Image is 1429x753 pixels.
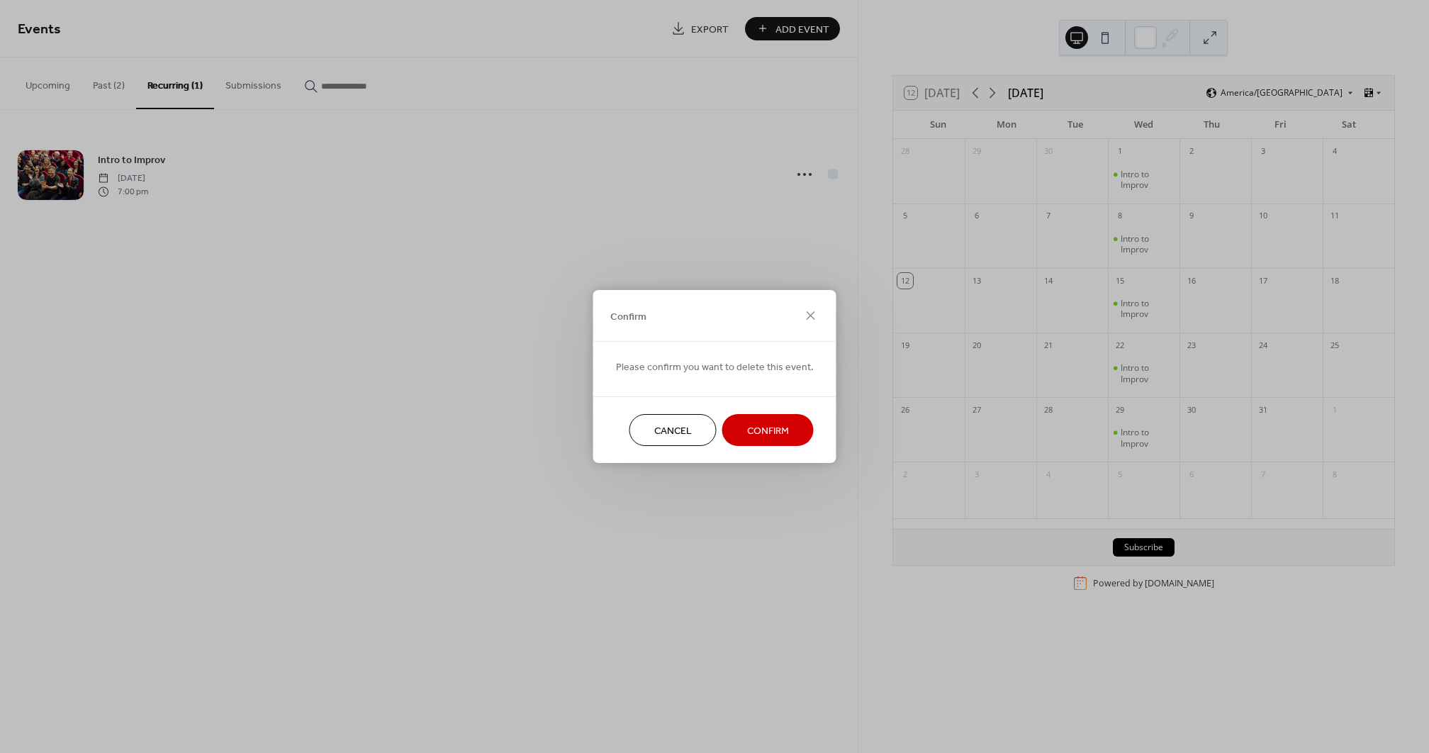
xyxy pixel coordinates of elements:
[654,424,692,439] span: Cancel
[747,424,789,439] span: Confirm
[616,360,814,375] span: Please confirm you want to delete this event.
[629,414,717,446] button: Cancel
[722,414,814,446] button: Confirm
[610,309,646,324] span: Confirm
